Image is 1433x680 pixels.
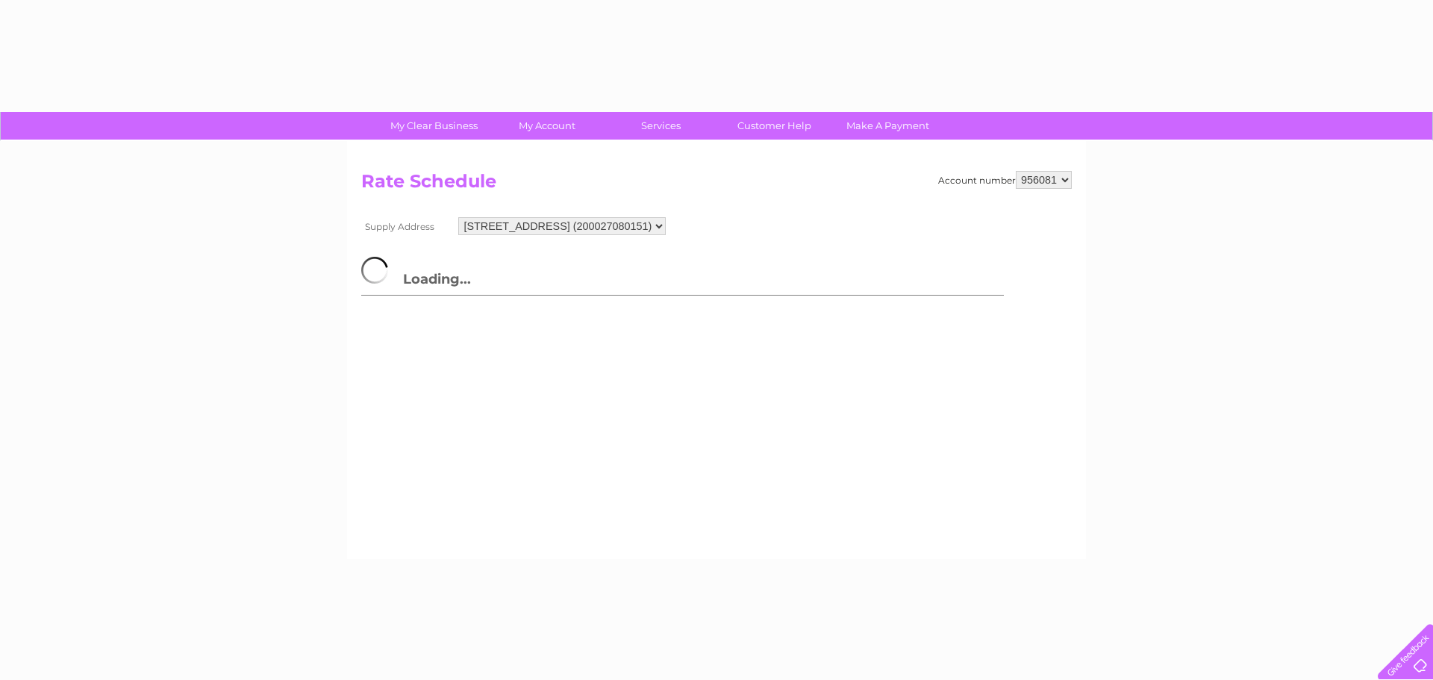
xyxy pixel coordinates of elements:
[361,257,403,284] img: page-loader.gif
[599,112,722,140] a: Services
[361,171,1072,199] h2: Rate Schedule
[713,112,836,140] a: Customer Help
[361,254,1004,296] h3: Loading...
[361,213,455,239] th: Supply Address
[938,171,1072,189] div: Account number
[486,112,609,140] a: My Account
[826,112,949,140] a: Make A Payment
[372,112,496,140] a: My Clear Business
